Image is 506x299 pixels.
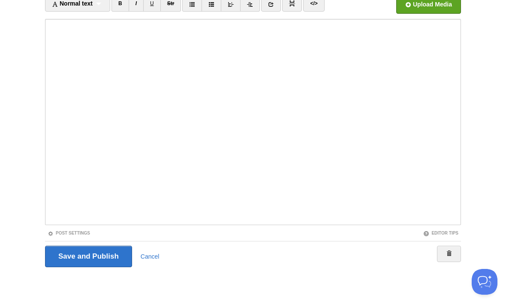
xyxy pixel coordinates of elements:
[141,253,160,260] a: Cancel
[289,0,295,6] img: pagebreak-icon.png
[423,231,458,235] a: Editor Tips
[48,231,90,235] a: Post Settings
[45,246,132,267] input: Save and Publish
[472,269,497,295] iframe: Help Scout Beacon - Open
[167,0,175,6] del: Str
